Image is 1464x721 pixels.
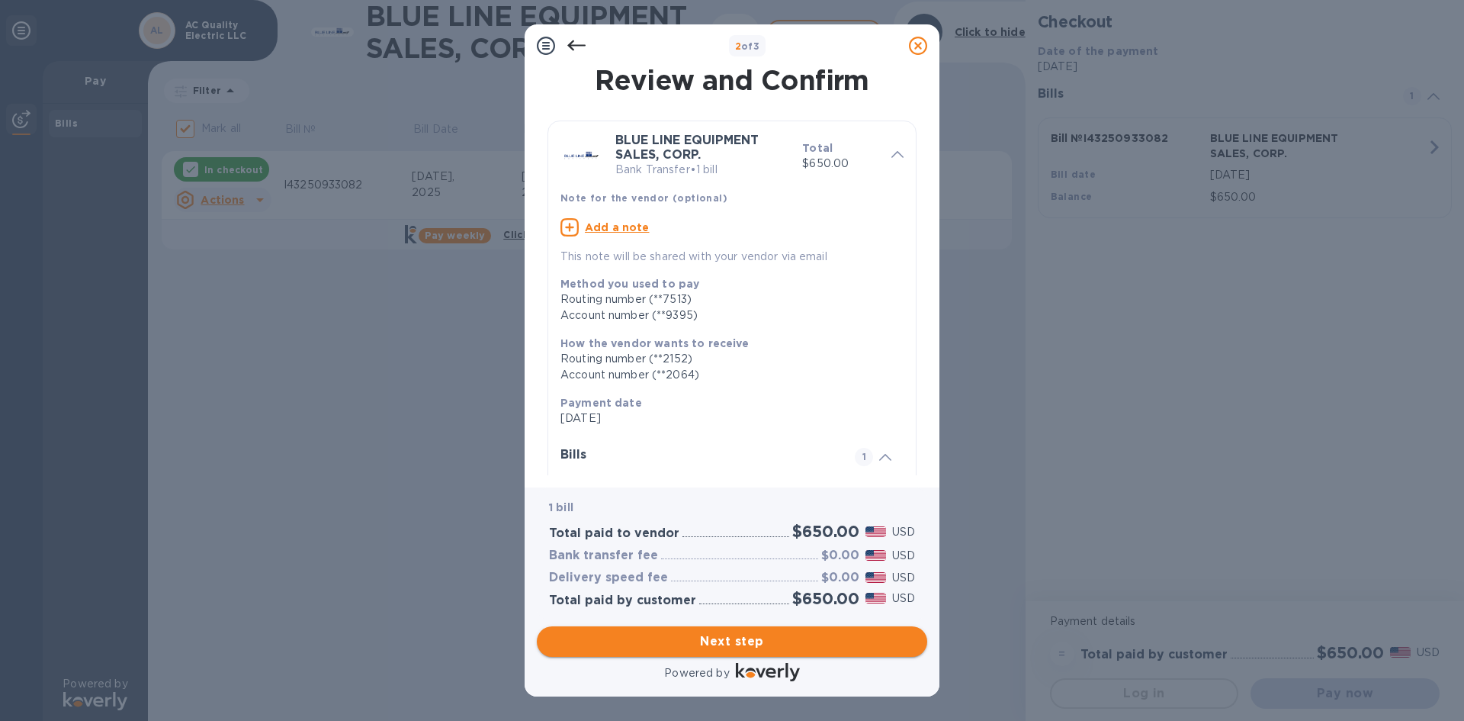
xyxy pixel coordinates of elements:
div: Account number (**9395) [560,307,891,323]
img: USD [865,526,886,537]
span: 2 [735,40,741,52]
p: Bank Transfer • 1 bill [615,162,790,178]
span: 1 [855,448,873,466]
b: Note for the vendor (optional) [560,192,727,204]
p: $650.00 [802,156,879,172]
h3: Delivery speed fee [549,571,668,585]
p: USD [892,524,915,540]
h3: Total paid by customer [549,594,696,608]
h3: Bank transfer fee [549,549,658,563]
h2: $650.00 [792,589,859,608]
p: Powered by [664,665,729,681]
h2: $650.00 [792,522,859,541]
p: USD [892,548,915,564]
p: USD [892,591,915,607]
h1: Review and Confirm [544,64,920,96]
b: 1 bill [549,501,573,513]
p: This note will be shared with your vendor via email [560,249,904,265]
p: USD [892,570,915,586]
h3: Total paid to vendor [549,526,679,541]
u: Add a note [585,221,650,233]
h3: Bills [560,448,836,462]
b: of 3 [735,40,760,52]
img: USD [865,550,886,561]
p: [DATE] [560,410,891,426]
div: Account number (**2064) [560,367,891,383]
b: Method you used to pay [560,278,699,290]
b: BLUE LINE EQUIPMENT SALES, CORP. [615,133,759,162]
b: Payment date [560,397,642,409]
b: Total [802,142,833,154]
h3: $0.00 [821,549,859,563]
div: Routing number (**2152) [560,351,891,367]
span: Next step [549,632,915,651]
div: Routing number (**7513) [560,291,891,307]
h3: $0.00 [821,571,859,585]
img: USD [865,572,886,583]
b: How the vendor wants to receive [560,337,750,349]
img: USD [865,593,886,604]
img: Logo [736,663,800,681]
div: BLUE LINE EQUIPMENT SALES, CORP.Bank Transfer•1 billTotal$650.00Note for the vendor (optional)Add... [560,134,904,265]
button: Next step [537,626,927,657]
